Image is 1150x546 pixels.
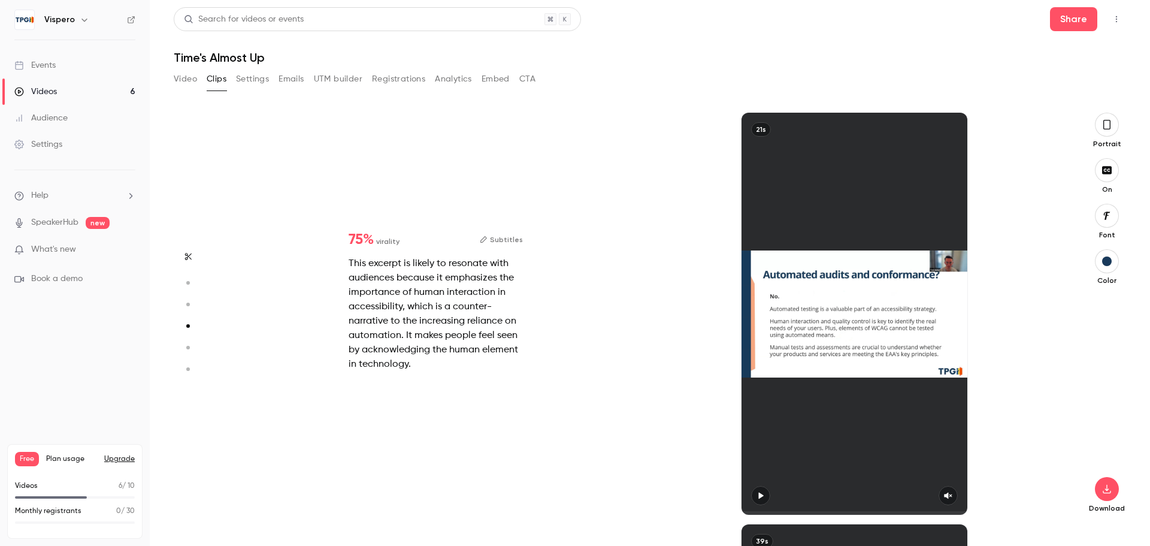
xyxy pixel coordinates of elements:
button: Settings [236,70,269,89]
button: Top Bar Actions [1107,10,1126,29]
span: new [86,217,110,229]
p: / 30 [116,506,135,517]
p: Videos [15,481,38,491]
div: This excerpt is likely to resonate with audiences because it emphasizes the importance of human i... [349,257,523,372]
h6: Vispero [44,14,75,26]
button: Embed [482,70,510,89]
a: SpeakerHub [31,216,78,229]
span: Book a demo [31,273,83,285]
p: On [1088,185,1126,194]
button: Upgrade [104,454,135,464]
button: UTM builder [314,70,362,89]
button: Registrations [372,70,425,89]
div: Search for videos or events [184,13,304,26]
p: Font [1088,230,1126,240]
span: 6 [119,482,122,490]
button: Analytics [435,70,472,89]
span: What's new [31,243,76,256]
button: Share [1050,7,1097,31]
span: virality [376,236,400,247]
button: Subtitles [480,233,523,247]
p: Color [1088,276,1126,285]
span: Help [31,189,49,202]
span: 75 % [349,233,374,247]
button: Clips [207,70,226,89]
span: Free [15,452,39,466]
img: Vispero [15,10,34,29]
p: Portrait [1088,139,1126,149]
div: Events [14,59,56,71]
span: 0 [116,508,121,515]
button: CTA [519,70,535,89]
button: Emails [279,70,304,89]
li: help-dropdown-opener [14,189,135,202]
p: / 10 [119,481,135,491]
h1: Time's Almost Up [174,50,1126,65]
p: Download [1088,503,1126,513]
div: Videos [14,86,57,98]
p: Monthly registrants [15,506,81,517]
button: Video [174,70,197,89]
div: Audience [14,112,68,124]
iframe: Noticeable Trigger [121,245,135,255]
span: Plan usage [46,454,97,464]
div: Settings [14,138,62,150]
